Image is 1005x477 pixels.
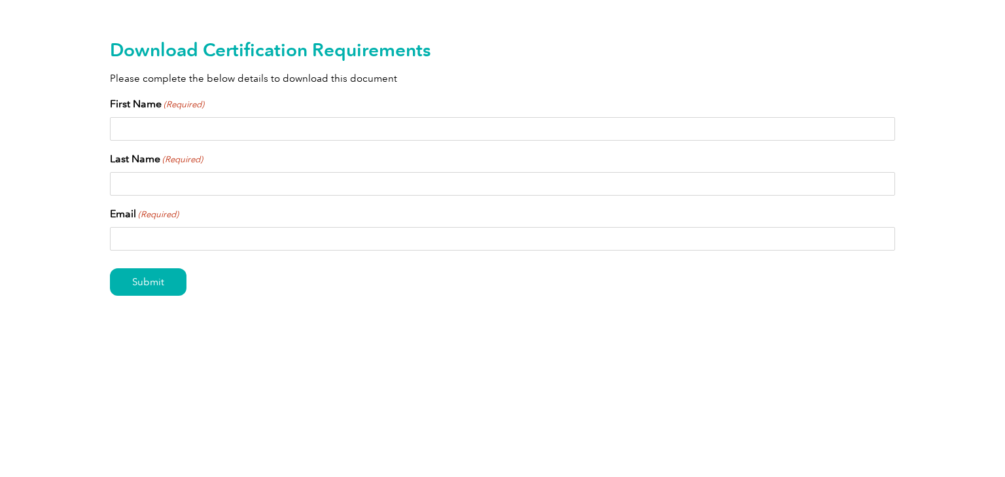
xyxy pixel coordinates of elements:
label: Last Name [110,151,203,167]
span: (Required) [163,98,205,111]
span: (Required) [162,153,203,166]
label: First Name [110,96,204,112]
h2: Download Certification Requirements [110,39,895,60]
label: Email [110,206,179,222]
input: Submit [110,268,186,296]
p: Please complete the below details to download this document [110,71,895,86]
span: (Required) [137,208,179,221]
